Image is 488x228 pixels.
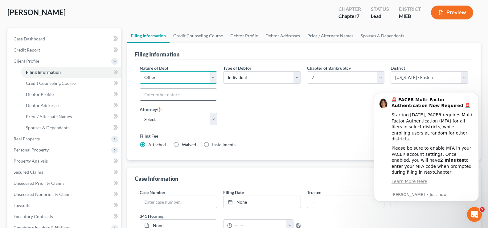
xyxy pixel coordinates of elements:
[26,81,76,86] span: Credit Counseling Course
[14,136,40,141] span: Real Property
[365,84,488,211] iframe: Intercom notifications message
[14,147,49,152] span: Personal Property
[7,8,66,17] span: [PERSON_NAME]
[26,103,60,108] span: Debtor Addresses
[26,125,69,130] span: Spouses & Dependents
[14,180,64,186] span: Unsecured Priority Claims
[399,6,421,13] div: District
[14,192,72,197] span: Unsecured Nonpriority Claims
[357,28,408,43] a: Spouses & Dependents
[262,28,304,43] a: Debtor Addresses
[227,28,262,43] a: Debtor Profile
[14,36,45,41] span: Case Dashboard
[140,89,217,101] input: Enter other nature...
[140,133,468,139] label: Filing Fee
[338,13,361,20] div: Chapter
[391,65,405,71] label: District
[21,67,121,78] a: Filing Information
[467,207,482,222] iframe: Intercom live chat
[140,65,168,71] label: Nature of Debt
[371,13,389,20] div: Lead
[21,111,121,122] a: Prior / Alternate Names
[14,214,53,219] span: Executory Contracts
[9,189,121,200] a: Unsecured Nonpriority Claims
[9,44,121,56] a: Credit Report
[140,106,162,113] label: Attorney
[14,58,39,64] span: Client Profile
[223,189,244,196] label: Filing Date
[140,196,217,208] input: Enter case number...
[26,114,72,119] span: Prior / Alternate Names
[357,13,359,19] span: 7
[223,65,252,71] label: Type of Debtor
[148,142,166,147] span: Attached
[14,47,40,52] span: Credit Report
[26,69,61,75] span: Filing Information
[170,28,227,43] a: Credit Counseling Course
[9,200,121,211] a: Lawsuits
[21,89,121,100] a: Debtor Profile
[182,142,196,147] span: Waived
[14,203,30,208] span: Lawsuits
[9,155,121,167] a: Property Analysis
[137,213,304,219] label: 341 Hearing
[135,175,178,182] div: Case Information
[307,189,321,196] label: Trustee
[307,65,351,71] label: Chapter of Bankruptcy
[371,6,389,13] div: Status
[9,211,121,222] a: Executory Contracts
[223,196,301,208] a: None
[212,142,236,147] span: Installments
[9,33,121,44] a: Case Dashboard
[480,207,485,212] span: 5
[431,6,473,19] button: Preview
[26,92,54,97] span: Debtor Profile
[14,169,43,175] span: Secured Claims
[21,100,121,111] a: Debtor Addresses
[9,178,121,189] a: Unsecured Priority Claims
[140,189,166,196] label: Case Number
[21,78,121,89] a: Credit Counseling Course
[21,122,121,133] a: Spouses & Dependents
[127,28,170,43] a: Filing Information
[399,13,421,20] div: MIEB
[304,28,357,43] a: Prior / Alternate Names
[135,51,179,58] div: Filing Information
[9,167,121,178] a: Secured Claims
[14,158,48,164] span: Property Analysis
[338,6,361,13] div: Chapter
[307,196,384,208] input: --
